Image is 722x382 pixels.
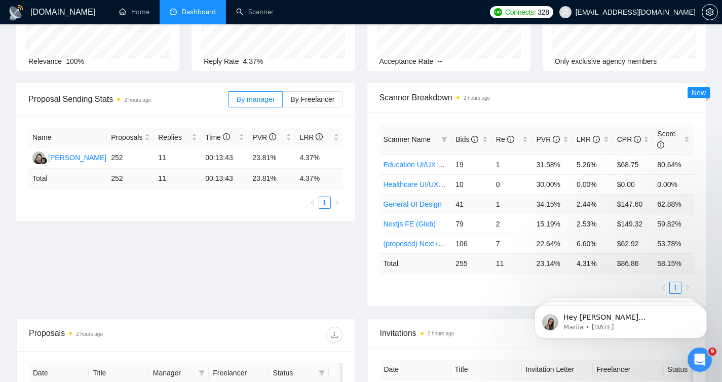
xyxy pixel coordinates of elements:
td: 41 [451,194,492,214]
span: info-circle [657,141,664,148]
td: Total [28,169,107,188]
span: Re [496,135,514,143]
td: 31.58% [532,155,573,174]
td: $149.32 [613,214,654,234]
td: 4.37 % [295,169,343,188]
a: homeHome [119,8,149,16]
td: 6.60% [573,234,613,253]
img: upwork-logo.png [494,8,502,16]
th: Title [451,360,522,379]
span: filter [441,136,447,142]
time: 2 hours ago [464,95,490,101]
span: Scanner Name [384,135,431,143]
span: Hey [PERSON_NAME][EMAIL_ADDRESS][DOMAIN_NAME], Looks like your Upwork agency SWIPEX | Reliable ou... [44,29,174,188]
time: 2 hours ago [76,331,103,337]
th: Freelancer [593,360,664,379]
span: info-circle [507,136,514,143]
span: 4.37% [243,57,263,65]
span: 9 [708,348,716,356]
span: filter [319,370,325,376]
span: Replies [158,132,189,143]
a: (proposed) Next+React (Taras) [384,240,481,248]
td: 23.81 % [248,169,295,188]
td: Total [379,253,452,273]
span: Acceptance Rate [379,57,434,65]
span: info-circle [553,136,560,143]
span: LRR [299,133,323,141]
a: searchScanner [236,8,274,16]
td: 62.88% [653,194,694,214]
button: setting [702,4,718,20]
td: 11 [154,147,201,169]
span: download [327,331,342,339]
td: 5.26% [573,155,613,174]
td: 106 [451,234,492,253]
td: 1 [492,194,533,214]
span: Dashboard [182,8,216,16]
td: 0 [492,174,533,194]
td: $62.92 [613,234,654,253]
span: Manager [153,367,195,378]
span: Invitations [380,327,694,339]
span: Only exclusive agency members [555,57,657,65]
span: setting [702,8,717,16]
th: Replies [154,128,201,147]
td: $0.00 [613,174,654,194]
td: 11 [492,253,533,273]
td: $68.75 [613,155,654,174]
span: info-circle [316,133,323,140]
td: 00:13:43 [201,147,248,169]
span: PVR [536,135,560,143]
a: 1 [319,197,330,208]
span: right [334,200,340,206]
span: By manager [237,95,275,103]
span: Reply Rate [204,57,239,65]
li: Next Page [331,197,343,209]
td: 34.15% [532,194,573,214]
button: left [657,282,669,294]
td: 255 [451,253,492,273]
td: $147.60 [613,194,654,214]
button: left [307,197,319,209]
th: Proposals [107,128,154,147]
div: [PERSON_NAME] [48,152,106,163]
td: 2 [492,214,533,234]
a: Education UI/UX Design [384,161,460,169]
span: info-circle [471,136,478,143]
span: info-circle [223,133,230,140]
span: By Freelancer [290,95,334,103]
span: info-circle [634,136,641,143]
div: Proposals [29,327,185,343]
span: Relevance [28,57,62,65]
a: R[PERSON_NAME] [32,153,106,161]
span: New [692,89,706,97]
td: 4.31 % [573,253,613,273]
button: download [326,327,343,343]
td: 30.00% [532,174,573,194]
time: 2 hours ago [124,97,151,103]
td: 80.64% [653,155,694,174]
span: CPR [617,135,641,143]
span: filter [317,365,327,380]
td: 53.78% [653,234,694,253]
li: 1 [319,197,331,209]
span: Bids [455,135,478,143]
span: Scanner Breakdown [379,91,694,104]
p: Message from Mariia, sent 1w ago [44,39,175,48]
span: Connects: [505,7,536,18]
td: $ 86.86 [613,253,654,273]
td: 2.44% [573,194,613,214]
span: left [310,200,316,206]
span: user [562,9,569,16]
img: gigradar-bm.png [40,157,47,164]
span: Time [205,133,230,141]
td: 22.64% [532,234,573,253]
img: R [32,151,45,164]
a: General UI Design [384,200,442,208]
td: 252 [107,169,154,188]
span: filter [439,132,449,147]
td: 10 [451,174,492,194]
span: Score [657,130,676,149]
a: setting [702,8,718,16]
